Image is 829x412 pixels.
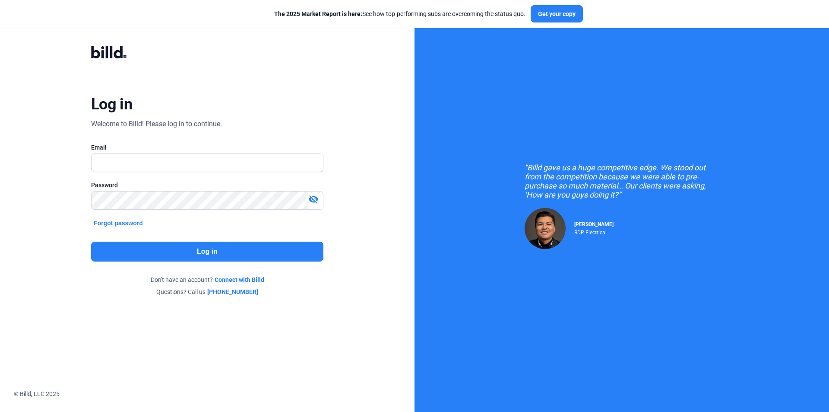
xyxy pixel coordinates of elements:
div: Welcome to Billd! Please log in to continue. [91,119,222,129]
div: "Billd gave us a huge competitive edge. We stood out from the competition because we were able to... [525,163,719,199]
div: RDP Electrical [574,227,614,236]
img: Raul Pacheco [525,208,566,249]
div: Log in [91,95,132,114]
a: [PHONE_NUMBER] [207,287,258,296]
span: The 2025 Market Report is here: [274,10,362,17]
div: Don't have an account? [91,275,323,284]
span: [PERSON_NAME] [574,221,614,227]
div: Password [91,181,323,189]
button: Log in [91,242,323,262]
button: Forgot password [91,218,146,228]
a: Connect with Billd [215,275,264,284]
button: Get your copy [531,5,583,22]
mat-icon: visibility_off [308,194,319,204]
div: Email [91,143,323,152]
div: See how top-performing subs are overcoming the status quo. [274,10,525,18]
div: Questions? Call us [91,287,323,296]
